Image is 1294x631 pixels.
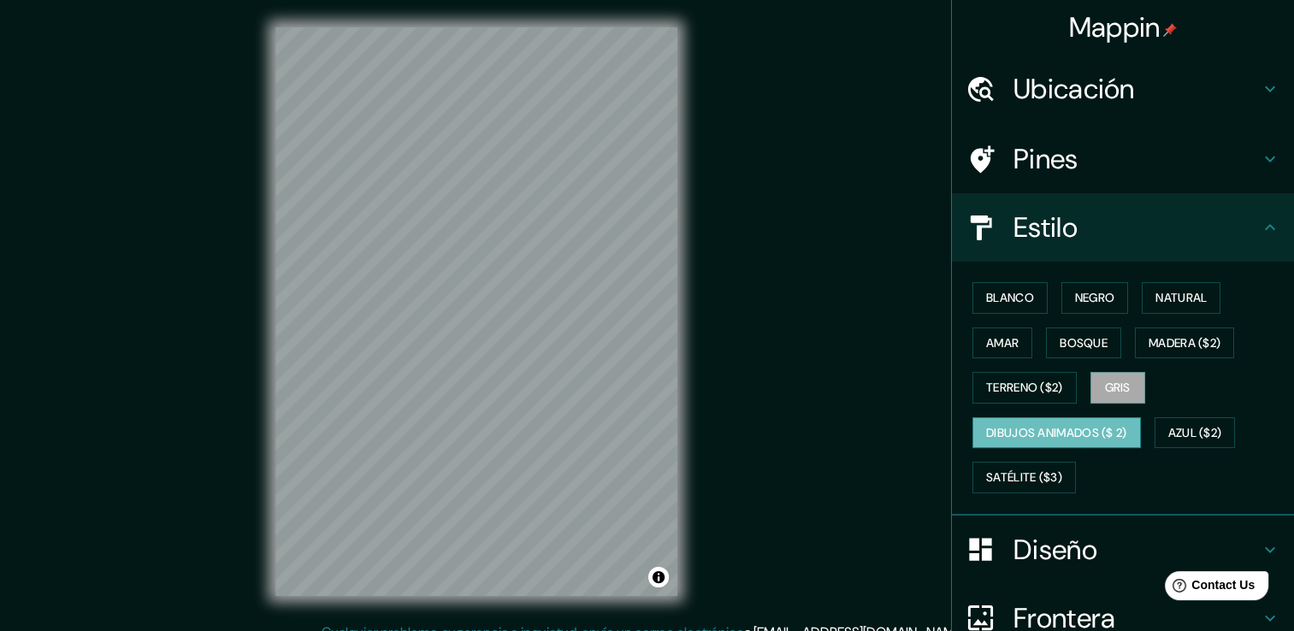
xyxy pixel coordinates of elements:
canvas: Mapa [275,27,677,596]
h4: Diseño [1013,533,1260,567]
font: Gris [1105,377,1131,398]
font: Madera ($2) [1149,333,1220,354]
button: Azul ($2) [1155,417,1236,449]
h4: Estilo [1013,210,1260,245]
button: Natural [1142,282,1220,314]
h4: Ubicación [1013,72,1260,106]
button: Terreno ($2) [972,372,1077,404]
button: Bosque [1046,327,1121,359]
font: Dibujos animados ($ 2) [986,422,1127,444]
font: Azul ($2) [1168,422,1222,444]
button: Negro [1061,282,1129,314]
iframe: Help widget launcher [1142,564,1275,612]
font: Terreno ($2) [986,377,1063,398]
div: Diseño [952,516,1294,584]
div: Pines [952,125,1294,193]
font: Natural [1155,287,1207,309]
font: Blanco [986,287,1034,309]
h4: Pines [1013,142,1260,176]
div: Ubicación [952,55,1294,123]
button: Gris [1090,372,1145,404]
button: Blanco [972,282,1048,314]
button: Amar [972,327,1032,359]
button: Satélite ($3) [972,462,1076,493]
button: Madera ($2) [1135,327,1234,359]
button: Dibujos animados ($ 2) [972,417,1141,449]
font: Satélite ($3) [986,467,1062,488]
button: Alternar atribución [648,567,669,587]
font: Amar [986,333,1019,354]
div: Estilo [952,193,1294,262]
font: Mappin [1069,9,1161,45]
font: Negro [1075,287,1115,309]
img: pin-icon.png [1163,23,1177,37]
font: Bosque [1060,333,1108,354]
